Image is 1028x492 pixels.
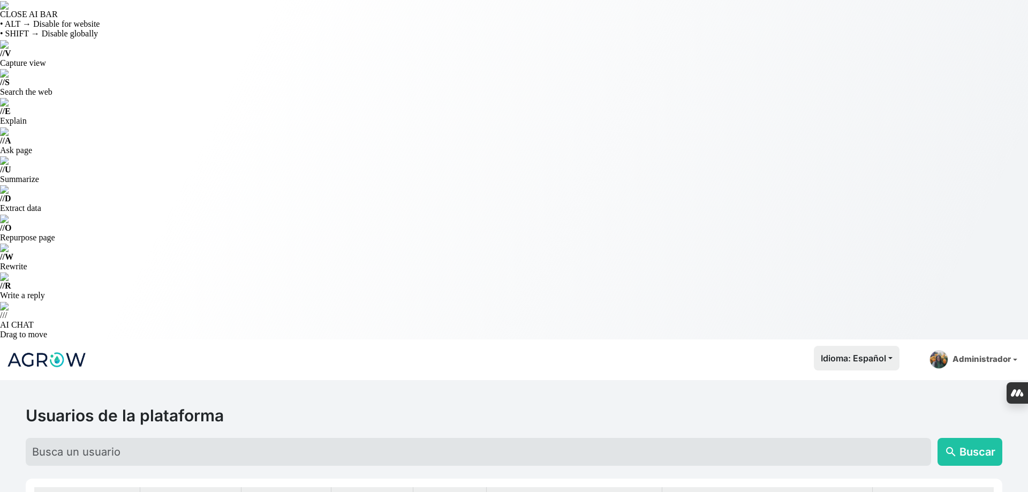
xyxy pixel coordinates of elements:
[6,346,87,373] img: Logo
[929,350,948,369] img: admin-picture
[938,438,1002,466] button: searchBuscar
[959,444,995,460] span: Buscar
[26,406,1002,425] h2: Usuarios de la plataforma
[944,445,957,458] span: search
[925,346,1022,373] a: Administrador
[814,346,899,370] button: Idioma: Español
[26,438,931,466] input: Busca un usuario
